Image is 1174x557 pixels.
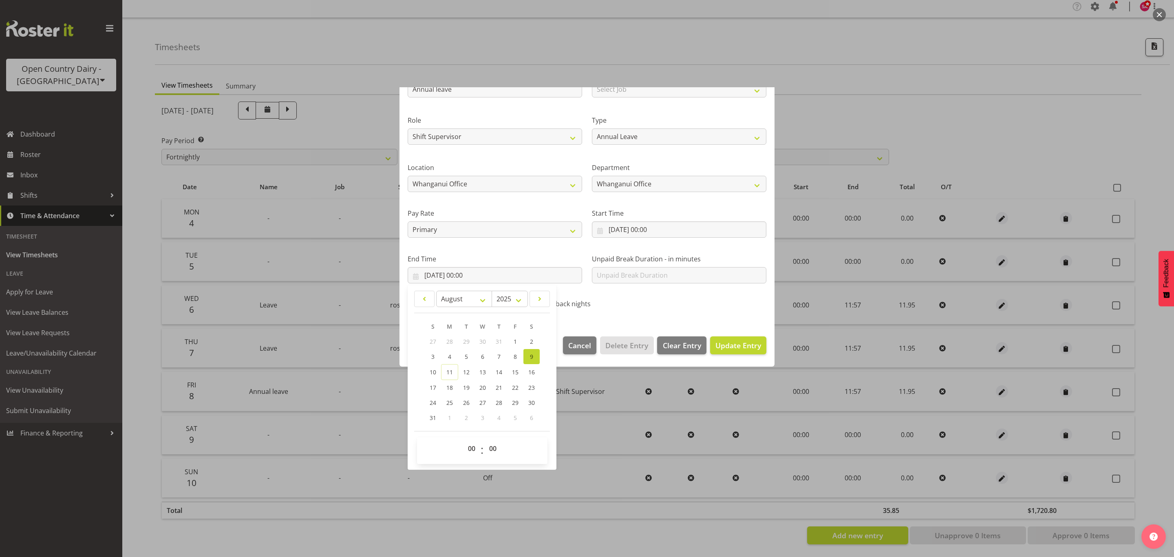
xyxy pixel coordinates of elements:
span: 13 [479,368,486,376]
span: 16 [528,368,535,376]
span: 2 [465,414,468,422]
a: 21 [491,380,507,395]
input: Shift Name [408,81,582,97]
a: 20 [474,380,491,395]
span: 12 [463,368,470,376]
label: Type [592,115,766,125]
a: 3 [425,349,441,364]
span: 8 [514,353,517,360]
a: 14 [491,364,507,380]
a: 16 [523,364,540,380]
span: 6 [530,414,533,422]
label: Start Time [592,208,766,218]
label: End Time [408,254,582,264]
a: 9 [523,349,540,364]
a: 7 [491,349,507,364]
span: 29 [512,399,519,407]
span: 15 [512,368,519,376]
span: 4 [448,353,451,360]
span: 18 [446,384,453,391]
span: 26 [463,399,470,407]
span: 3 [431,353,435,360]
span: 30 [479,338,486,345]
span: 19 [463,384,470,391]
input: Unpaid Break Duration [592,267,766,283]
label: Department [592,163,766,172]
label: Location [408,163,582,172]
button: Feedback - Show survey [1159,251,1174,306]
a: 18 [441,380,458,395]
a: 19 [458,380,474,395]
a: 6 [474,349,491,364]
a: 4 [441,349,458,364]
a: 22 [507,380,523,395]
span: 23 [528,384,535,391]
span: 6 [481,353,484,360]
input: Click to select... [592,221,766,238]
a: 13 [474,364,491,380]
a: 10 [425,364,441,380]
a: 28 [491,395,507,410]
button: Delete Entry [600,336,653,354]
a: 17 [425,380,441,395]
button: Clear Entry [657,336,706,354]
span: F [514,323,516,330]
span: 2 [530,338,533,345]
span: W [480,323,485,330]
a: 12 [458,364,474,380]
span: Feedback [1163,259,1170,287]
span: 17 [430,384,436,391]
span: S [530,323,533,330]
a: 27 [474,395,491,410]
a: 15 [507,364,523,380]
input: Click to select... [408,267,582,283]
span: 25 [446,399,453,407]
a: 1 [507,334,523,349]
span: 9 [530,353,533,360]
label: Role [408,115,582,125]
label: Unpaid Break Duration - in minutes [592,254,766,264]
span: 27 [479,399,486,407]
span: 21 [496,384,502,391]
span: 1 [448,414,451,422]
span: 4 [497,414,501,422]
span: 28 [446,338,453,345]
span: 27 [430,338,436,345]
span: M [447,323,452,330]
span: T [465,323,468,330]
a: 30 [523,395,540,410]
span: 1 [514,338,517,345]
button: Update Entry [710,336,766,354]
span: S [431,323,435,330]
img: help-xxl-2.png [1150,533,1158,541]
span: T [497,323,501,330]
span: Cancel [568,340,591,351]
span: 7 [497,353,501,360]
span: 31 [430,414,436,422]
span: Update Entry [715,340,761,350]
a: 29 [507,395,523,410]
a: 26 [458,395,474,410]
a: 24 [425,395,441,410]
span: 11 [446,368,453,376]
span: 29 [463,338,470,345]
span: : [481,440,483,461]
button: Cancel [563,336,596,354]
a: 25 [441,395,458,410]
span: Delete Entry [605,340,648,351]
span: Call back nights [538,300,591,308]
span: 5 [514,414,517,422]
span: 22 [512,384,519,391]
a: 11 [441,364,458,380]
span: 20 [479,384,486,391]
a: 31 [425,410,441,425]
a: 5 [458,349,474,364]
a: 23 [523,380,540,395]
span: 14 [496,368,502,376]
span: 5 [465,353,468,360]
span: 24 [430,399,436,407]
label: Pay Rate [408,208,582,218]
span: 10 [430,368,436,376]
span: 30 [528,399,535,407]
span: 28 [496,399,502,407]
